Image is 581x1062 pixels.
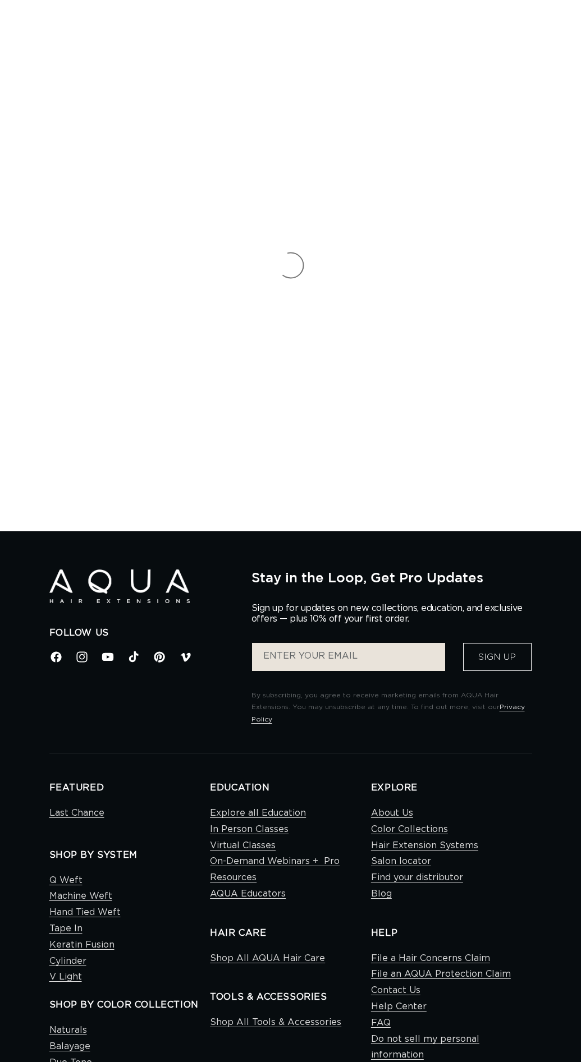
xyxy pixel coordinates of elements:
a: Find your distributor [371,870,463,886]
a: In Person Classes [210,821,289,838]
a: Shop All AQUA Hair Care [210,950,325,967]
img: Aqua Hair Extensions [49,569,190,604]
a: Color Collections [371,821,448,838]
a: FAQ [371,1015,391,1031]
h2: TOOLS & ACCESSORIES [210,991,371,1003]
a: Help Center [371,999,427,1015]
h2: SHOP BY COLOR COLLECTION [49,999,211,1011]
a: Hair Extension Systems [371,838,478,854]
h2: EDUCATION [210,782,371,794]
a: Virtual Classes [210,838,276,854]
a: Naturals [49,1022,87,1038]
a: Contact Us [371,982,420,999]
a: Last Chance [49,805,104,821]
a: File an AQUA Protection Claim [371,966,511,982]
a: File a Hair Concerns Claim [371,950,490,967]
h2: SHOP BY SYSTEM [49,849,211,861]
h2: FEATURED [49,782,211,794]
a: Salon locator [371,853,431,870]
p: Sign up for updates on new collections, education, and exclusive offers — plus 10% off your first... [251,603,532,624]
p: By subscribing, you agree to receive marketing emails from AQUA Hair Extensions. You may unsubscr... [251,689,532,726]
a: About Us [371,805,413,821]
h2: HELP [371,927,532,939]
input: ENTER YOUR EMAIL [252,643,445,671]
h2: EXPLORE [371,782,532,794]
h2: Stay in the Loop, Get Pro Updates [251,569,532,585]
a: Cylinder [49,953,86,969]
a: Explore all Education [210,805,306,821]
h2: Follow Us [49,627,235,639]
h2: HAIR CARE [210,927,371,939]
a: Shop All Tools & Accessories [210,1014,341,1031]
a: AQUA Educators [210,886,286,902]
a: Machine Weft [49,888,112,904]
a: Privacy Policy [251,704,525,723]
button: Sign Up [463,643,532,671]
a: On-Demand Webinars + Pro Resources [210,853,363,886]
a: V Light [49,969,82,985]
a: Keratin Fusion [49,937,115,953]
a: Hand Tied Weft [49,904,121,921]
a: Blog [371,886,392,902]
a: Tape In [49,921,83,937]
a: Balayage [49,1038,90,1055]
a: Q Weft [49,872,83,889]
